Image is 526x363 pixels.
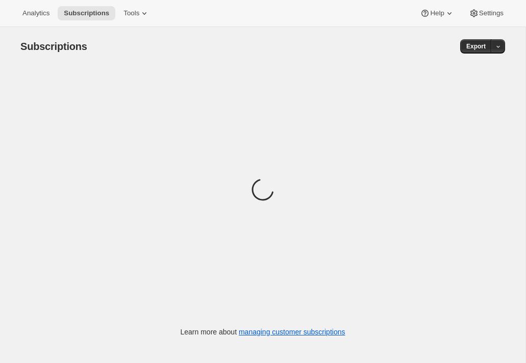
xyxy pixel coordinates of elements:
[463,6,510,20] button: Settings
[64,9,109,17] span: Subscriptions
[123,9,139,17] span: Tools
[239,328,345,336] a: managing customer subscriptions
[181,327,345,337] p: Learn more about
[466,42,486,50] span: Export
[117,6,156,20] button: Tools
[479,9,504,17] span: Settings
[460,39,492,54] button: Export
[20,41,87,52] span: Subscriptions
[58,6,115,20] button: Subscriptions
[414,6,460,20] button: Help
[22,9,49,17] span: Analytics
[16,6,56,20] button: Analytics
[430,9,444,17] span: Help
